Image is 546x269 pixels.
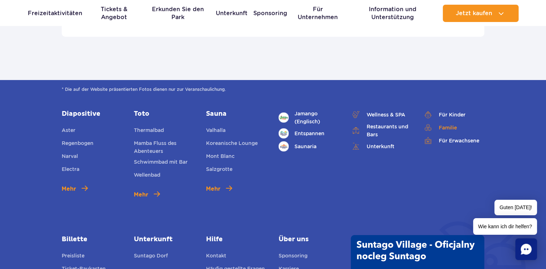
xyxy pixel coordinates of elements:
[134,190,148,199] span: Mehr
[62,252,84,262] a: Preisliste
[88,5,140,22] a: Tickets & Angebot
[279,110,340,125] a: Jamango (Englisch)
[62,165,79,175] a: Electra
[134,139,195,155] a: Mamba Fluss des Abenteuers
[367,111,405,119] span: Wellness & SPA
[279,141,340,151] a: Saunaria
[456,10,492,17] span: Jetzt kaufen
[206,110,267,118] a: Sauna
[206,127,226,133] span: Valhalla
[206,165,232,175] a: Salzgrotte
[349,5,437,22] a: Information und Unterstützung
[62,126,75,136] a: Aster
[134,126,164,136] a: Thermalbad
[62,127,75,133] span: Aster
[206,252,226,262] a: Kontakt
[351,141,412,151] a: Unterkunft
[134,252,168,262] a: Suntago Dorf
[423,136,484,146] a: Für Erwachsene
[134,235,195,244] a: Unterkunft
[367,123,412,138] font: Restaurants und Bars
[62,110,123,118] a: Diapositive
[351,110,412,120] a: Wellness & SPA
[62,153,78,159] span: Narval
[134,171,160,181] a: Wellenbad
[294,129,324,137] font: Entspannen
[134,190,160,199] a: Mehr
[443,5,519,22] button: Jetzt kaufen
[62,140,93,146] span: Regenbogen
[473,218,537,235] span: Wie kann ich dir helfen?
[279,252,307,262] a: Sponsoring
[439,137,479,145] font: Für Erwachsene
[146,5,210,22] a: Erkunden Sie den Park
[515,238,537,260] div: Plaudern
[206,126,226,136] a: Valhalla
[206,152,235,162] a: Mont Blanc
[423,110,484,120] a: Für Kinder
[294,142,316,150] font: Saunaria
[134,158,188,168] a: Schwimmbad mit Bar
[62,152,78,162] a: Narval
[206,185,220,193] span: Mehr
[206,185,232,193] a: Mehr
[253,5,287,22] a: Sponsoring
[206,153,235,159] span: Mont Blanc
[367,142,394,150] font: Unterkunft
[439,124,457,132] font: Familie
[62,86,484,93] span: * Die auf der Website präsentierten Fotos dienen nur zur Veranschaulichung.
[279,128,340,138] a: Entspannen
[439,111,466,119] font: Für Kinder
[494,200,537,215] span: Guten [DATE]!
[62,139,93,149] a: Regenbogen
[62,235,123,244] a: Billette
[294,110,340,125] span: Jamango (Englisch)
[134,110,195,118] a: Toto
[206,139,258,149] a: Koreanische Lounge
[423,123,484,133] a: Familie
[62,185,76,193] span: Mehr
[62,185,88,193] a: Mehr
[351,123,412,138] a: Restaurants und Bars
[216,5,248,22] a: Unterkunft
[279,235,340,244] span: Über uns
[28,5,82,22] a: Freizeitaktivitäten
[293,5,343,22] a: Für Unternehmen
[206,235,267,244] a: Hilfe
